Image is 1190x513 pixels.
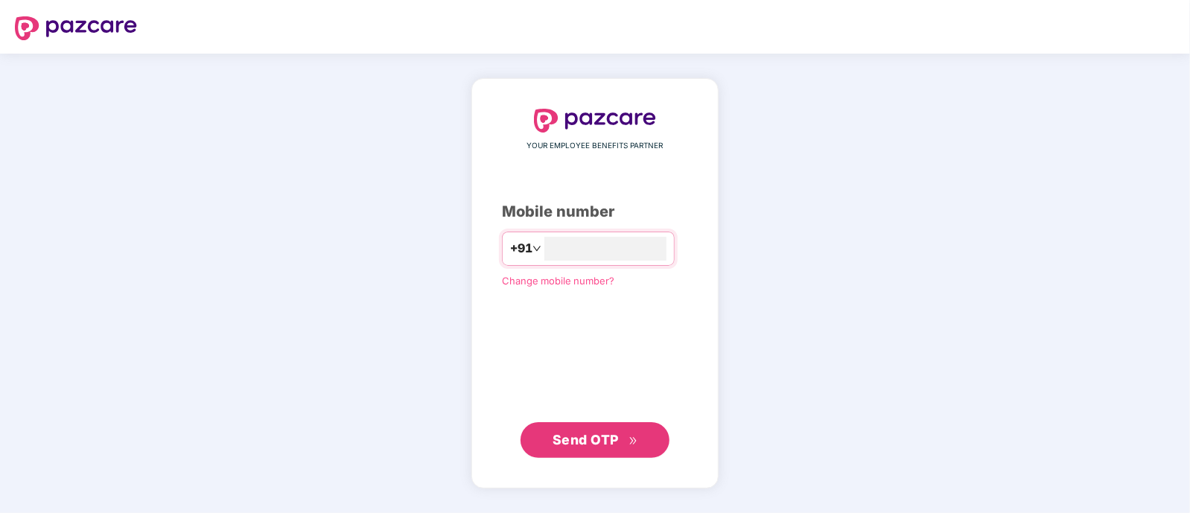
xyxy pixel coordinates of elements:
[510,239,532,258] span: +91
[532,244,541,253] span: down
[521,422,669,458] button: Send OTPdouble-right
[629,436,638,446] span: double-right
[502,200,688,223] div: Mobile number
[527,140,664,152] span: YOUR EMPLOYEE BENEFITS PARTNER
[502,275,614,287] a: Change mobile number?
[15,16,137,40] img: logo
[534,109,656,133] img: logo
[553,432,619,447] span: Send OTP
